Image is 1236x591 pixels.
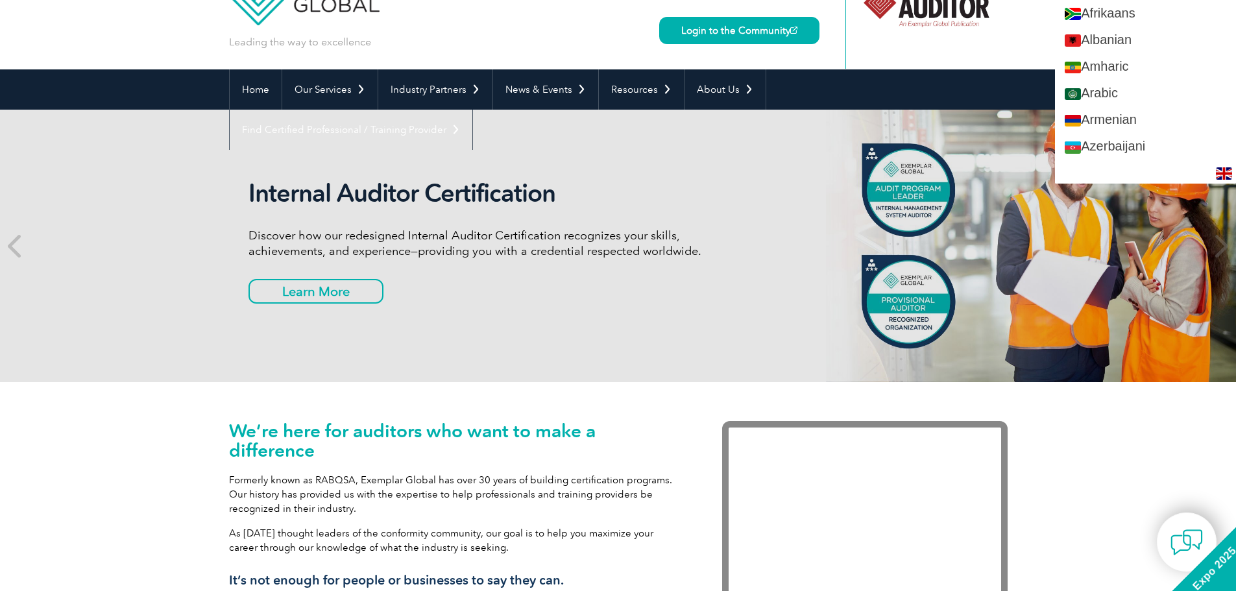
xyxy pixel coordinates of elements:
p: Formerly known as RABQSA, Exemplar Global has over 30 years of building certification programs. O... [229,473,683,516]
img: en [1216,167,1232,180]
img: hy [1065,115,1081,127]
a: Login to the Community [659,17,819,44]
img: af [1065,8,1081,20]
img: contact-chat.png [1170,526,1203,559]
p: As [DATE] thought leaders of the conformity community, our goal is to help you maximize your care... [229,526,683,555]
a: Azerbaijani [1055,133,1236,160]
a: About Us [685,69,766,110]
a: Armenian [1055,106,1236,133]
h1: We’re here for auditors who want to make a difference [229,421,683,460]
p: Discover how our redesigned Internal Auditor Certification recognizes your skills, achievements, ... [248,228,735,259]
a: Our Services [282,69,378,110]
img: am [1065,62,1081,74]
img: sq [1065,34,1081,47]
img: open_square.png [790,27,797,34]
a: Learn More [248,279,383,304]
a: Basque [1055,160,1236,187]
a: Arabic [1055,80,1236,106]
h2: Internal Auditor Certification [248,178,735,208]
p: Leading the way to excellence [229,35,371,49]
a: Home [230,69,282,110]
a: Amharic [1055,53,1236,80]
img: ar [1065,88,1081,101]
a: Find Certified Professional / Training Provider [230,110,472,150]
img: az [1065,141,1081,154]
a: News & Events [493,69,598,110]
a: Industry Partners [378,69,492,110]
a: Albanian [1055,27,1236,53]
a: Resources [599,69,684,110]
